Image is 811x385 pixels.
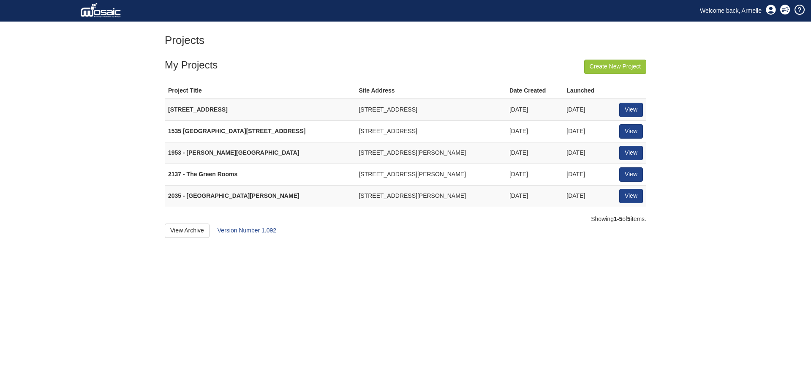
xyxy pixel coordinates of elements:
th: Site Address [355,83,506,99]
td: [DATE] [563,120,609,142]
td: [DATE] [563,99,609,120]
td: [STREET_ADDRESS] [355,120,506,142]
td: [STREET_ADDRESS][PERSON_NAME] [355,185,506,206]
a: View [619,146,643,160]
h3: My Projects [165,60,646,71]
th: Project Title [165,83,355,99]
strong: 1535 [GEOGRAPHIC_DATA][STREET_ADDRESS] [168,128,305,134]
h1: Projects [165,34,204,46]
img: logo_white.png [80,2,123,19]
a: View Archive [165,224,210,238]
th: Launched [563,83,609,99]
div: Showing of items. [165,215,646,224]
td: [DATE] [506,99,563,120]
td: [DATE] [506,120,563,142]
a: Version Number 1.092 [218,227,276,234]
td: [DATE] [563,164,609,185]
td: [DATE] [563,142,609,164]
strong: 2137 - The Green Rooms [168,171,237,177]
a: View [619,189,643,203]
a: View [619,167,643,182]
td: [DATE] [563,185,609,206]
th: Date Created [506,83,563,99]
td: [DATE] [506,185,563,206]
b: 1-5 [614,216,622,222]
td: [DATE] [506,142,563,164]
td: [STREET_ADDRESS] [355,99,506,120]
strong: 2035 - [GEOGRAPHIC_DATA][PERSON_NAME] [168,192,299,199]
a: Welcome back, Armelle [694,4,768,17]
a: Create New Project [584,60,646,74]
strong: [STREET_ADDRESS] [168,106,228,113]
strong: 1953 - [PERSON_NAME][GEOGRAPHIC_DATA] [168,149,299,156]
a: View [619,124,643,139]
td: [STREET_ADDRESS][PERSON_NAME] [355,142,506,164]
td: [STREET_ADDRESS][PERSON_NAME] [355,164,506,185]
a: View [619,103,643,117]
b: 5 [627,216,631,222]
td: [DATE] [506,164,563,185]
